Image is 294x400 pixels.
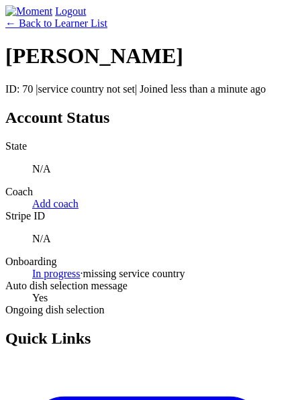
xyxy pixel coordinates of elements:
[5,280,289,292] dt: Auto dish selection message
[5,210,289,222] dt: Stripe ID
[5,140,289,152] dt: State
[55,5,86,17] a: Logout
[5,109,289,127] h2: Account Status
[5,5,52,17] img: Moment
[83,268,185,279] span: missing service country
[38,83,135,95] span: service country not set
[5,256,289,268] dt: Onboarding
[5,83,289,95] p: ID: 70 | | Joined less than a minute ago
[5,304,289,316] dt: Ongoing dish selection
[5,44,289,68] h1: [PERSON_NAME]
[32,292,48,303] span: Yes
[32,198,79,209] a: Add coach
[32,163,289,175] p: N/A
[5,17,107,29] a: ← Back to Learner List
[5,186,289,198] dt: Coach
[32,233,289,245] p: N/A
[32,268,81,279] a: In progress
[81,268,83,279] span: ·
[5,330,289,348] h2: Quick Links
